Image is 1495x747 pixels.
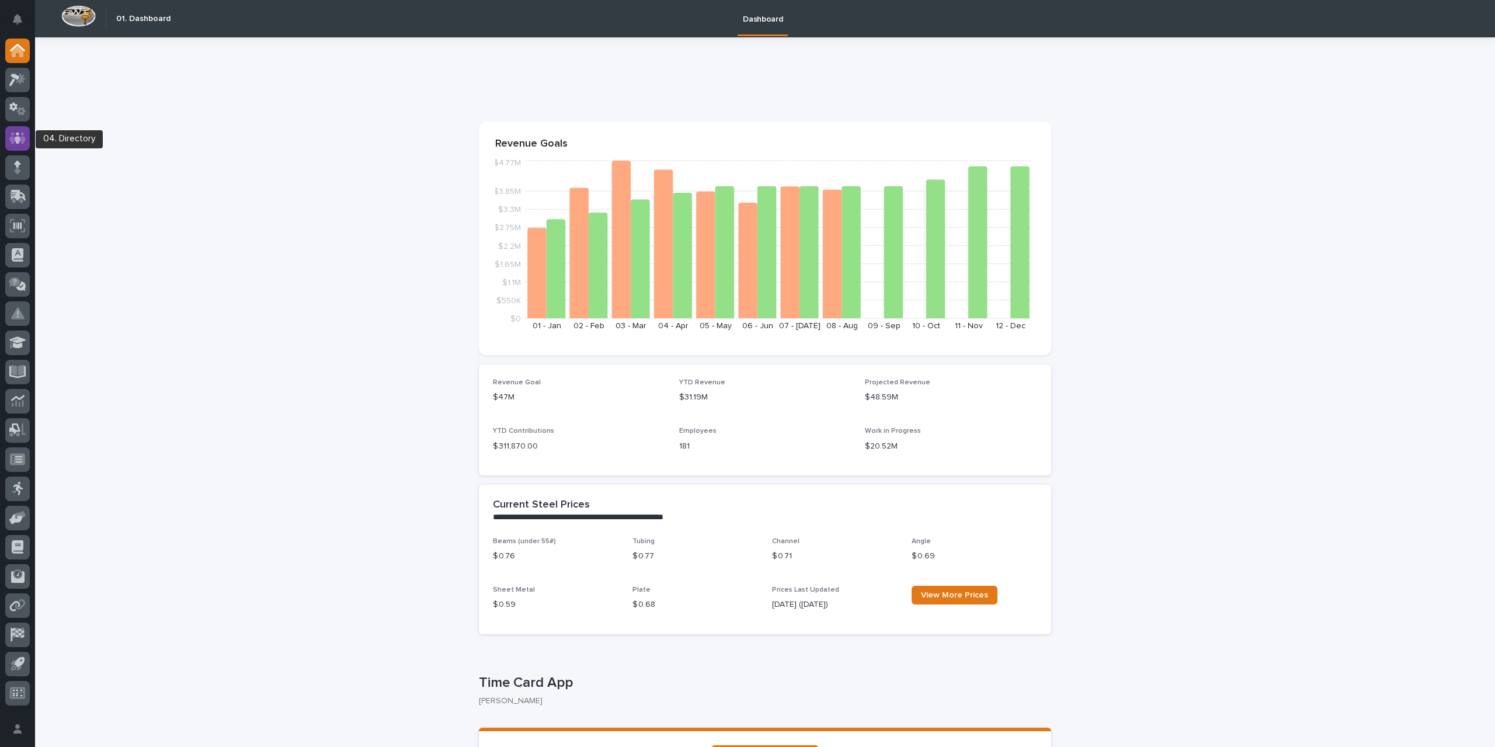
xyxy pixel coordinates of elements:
p: $ 311,870.00 [493,440,665,453]
span: Revenue Goal [493,379,541,386]
span: Channel [772,538,799,545]
p: $ 0.76 [493,550,618,562]
tspan: $3.85M [493,187,521,196]
tspan: $1.1M [502,278,521,286]
text: 05 - May [700,322,732,330]
h2: 01. Dashboard [116,14,171,24]
text: 11 - Nov [955,322,983,330]
span: YTD Revenue [679,379,725,386]
text: 09 - Sep [868,322,901,330]
span: Work in Progress [865,428,921,435]
span: View More Prices [921,591,988,599]
p: $47M [493,391,665,404]
tspan: $1.65M [495,260,521,268]
text: 07 - [DATE] [779,322,820,330]
p: [PERSON_NAME] [479,696,1042,706]
span: Angle [912,538,931,545]
tspan: $0 [510,315,521,323]
text: 01 - Jan [533,322,561,330]
text: 03 - Mar [616,322,646,330]
p: $ 0.68 [632,599,758,611]
span: Tubing [632,538,655,545]
p: 181 [679,440,851,453]
p: $ 0.69 [912,550,1037,562]
text: 04 - Apr [658,322,689,330]
text: 08 - Aug [826,322,858,330]
span: Beams (under 55#) [493,538,556,545]
span: Employees [679,428,717,435]
tspan: $2.75M [494,224,521,232]
p: $ 0.77 [632,550,758,562]
span: Projected Revenue [865,379,930,386]
p: $20.52M [865,440,1037,453]
span: Prices Last Updated [772,586,839,593]
span: Plate [632,586,651,593]
text: 10 - Oct [912,322,940,330]
tspan: $4.77M [493,159,521,167]
button: Notifications [5,7,30,32]
tspan: $550K [496,296,521,304]
text: 12 - Dec [996,322,1025,330]
p: Time Card App [479,675,1046,692]
tspan: $2.2M [498,242,521,250]
tspan: $3.3M [498,206,521,214]
h2: Current Steel Prices [493,499,590,512]
p: $48.59M [865,391,1037,404]
span: YTD Contributions [493,428,554,435]
p: $ 0.59 [493,599,618,611]
img: Workspace Logo [61,5,96,27]
text: 02 - Feb [573,322,604,330]
p: $31.19M [679,391,851,404]
p: Revenue Goals [495,138,1035,151]
p: [DATE] ([DATE]) [772,599,898,611]
text: 06 - Jun [742,322,773,330]
p: $ 0.71 [772,550,898,562]
div: Notifications [15,14,30,33]
a: View More Prices [912,586,997,604]
span: Sheet Metal [493,586,535,593]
